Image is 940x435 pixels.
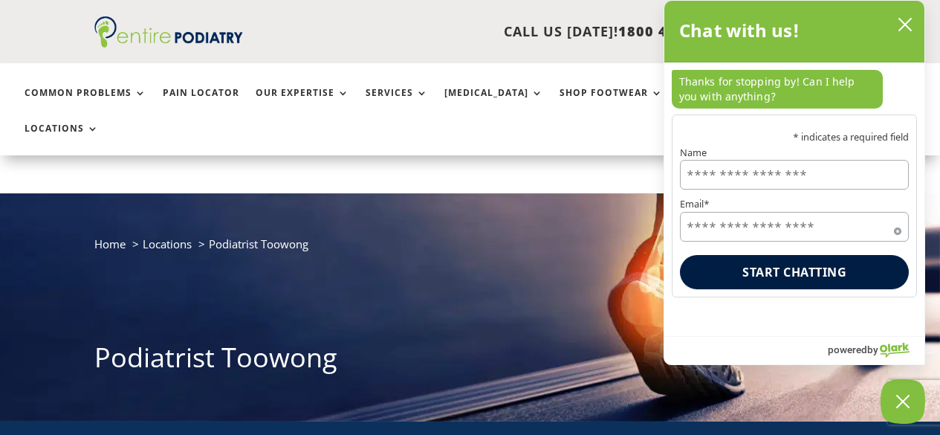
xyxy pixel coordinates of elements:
a: Locations [143,236,192,251]
label: Email* [680,199,909,209]
nav: breadcrumb [94,234,846,265]
div: chat [664,62,924,115]
h1: Podiatrist Toowong [94,339,846,384]
span: Podiatrist Toowong [209,236,308,251]
p: Thanks for stopping by! Can I help you with anything? [672,70,883,109]
p: * indicates a required field [680,132,909,142]
span: Required field [894,225,901,232]
img: logo (1) [94,16,243,48]
label: Name [680,148,909,158]
input: Email [680,212,909,242]
button: Start chatting [680,255,909,289]
a: Locations [25,123,99,155]
button: close chatbox [893,13,917,36]
a: Services [366,88,428,120]
a: Common Problems [25,88,146,120]
a: Pain Locator [163,88,239,120]
a: Home [94,236,126,251]
span: powered [828,340,867,359]
a: Entire Podiatry [94,36,243,51]
span: 1800 4 ENTIRE [618,22,724,40]
h2: Chat with us! [679,16,800,45]
button: Close Chatbox [881,379,925,424]
a: Our Expertise [256,88,349,120]
span: by [867,340,878,359]
a: Powered by Olark [828,337,924,364]
input: Name [680,160,909,190]
p: CALL US [DATE]! [263,22,724,42]
a: Shop Footwear [560,88,663,120]
a: [MEDICAL_DATA] [444,88,543,120]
